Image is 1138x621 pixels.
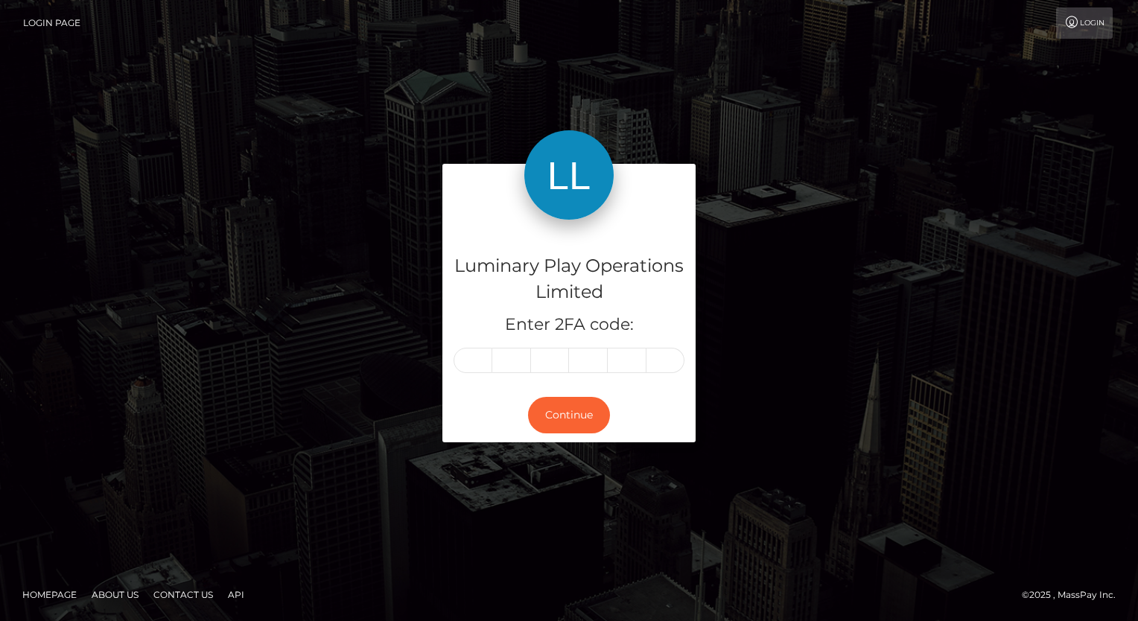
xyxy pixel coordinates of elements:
a: Login Page [23,7,80,39]
a: Homepage [16,583,83,606]
button: Continue [528,397,610,433]
a: Contact Us [147,583,219,606]
a: About Us [86,583,144,606]
a: API [222,583,250,606]
div: © 2025 , MassPay Inc. [1022,587,1127,603]
a: Login [1056,7,1113,39]
img: Luminary Play Operations Limited [524,130,614,220]
h4: Luminary Play Operations Limited [454,253,684,305]
h5: Enter 2FA code: [454,313,684,337]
